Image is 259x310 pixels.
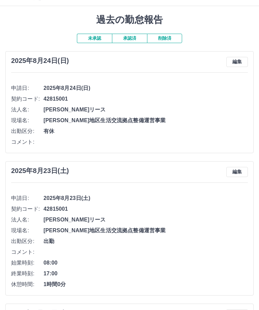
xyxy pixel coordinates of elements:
span: 2025年8月24日(日) [44,84,248,92]
span: 休憩時間: [11,280,44,288]
span: 42815001 [44,205,248,213]
span: 申請日: [11,84,44,92]
span: 契約コード: [11,95,44,103]
span: [PERSON_NAME]地区生活交流拠点整備運営事業 [44,116,248,125]
span: 42815001 [44,95,248,103]
span: [PERSON_NAME]リース [44,216,248,224]
h1: 過去の勤怠報告 [5,14,254,26]
span: 出勤 [44,237,248,245]
span: 始業時刻: [11,259,44,267]
button: 未承認 [77,34,112,43]
span: 出勤区分: [11,237,44,245]
span: 1時間0分 [44,280,248,288]
span: 08:00 [44,259,248,267]
span: 現場名: [11,116,44,125]
button: 編集 [226,57,248,67]
span: 17:00 [44,270,248,278]
h3: 2025年8月24日(日) [11,57,69,65]
span: 法人名: [11,106,44,114]
button: 編集 [226,167,248,177]
span: 法人名: [11,216,44,224]
span: コメント: [11,248,44,256]
button: 承認済 [112,34,147,43]
span: 契約コード: [11,205,44,213]
span: 有休 [44,127,248,135]
span: 2025年8月23日(土) [44,194,248,202]
span: [PERSON_NAME]地区生活交流拠点整備運営事業 [44,227,248,235]
span: 終業時刻: [11,270,44,278]
span: コメント: [11,138,44,146]
span: 申請日: [11,194,44,202]
button: 削除済 [147,34,182,43]
span: 出勤区分: [11,127,44,135]
span: 現場名: [11,227,44,235]
span: [PERSON_NAME]リース [44,106,248,114]
h3: 2025年8月23日(土) [11,167,69,175]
